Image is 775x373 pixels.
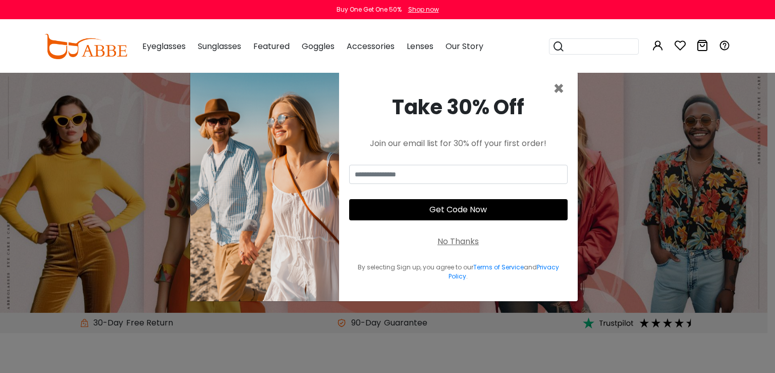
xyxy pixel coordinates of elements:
[347,40,395,52] span: Accessories
[473,263,524,271] a: Terms of Service
[198,40,241,52] span: Sunglasses
[349,137,568,150] div: Join our email list for 30% off your first order!
[449,263,559,281] a: Privacy Policy
[142,40,186,52] span: Eyeglasses
[337,5,402,14] div: Buy One Get One 50%
[408,5,439,14] div: Shop now
[446,40,483,52] span: Our Story
[437,236,479,248] div: No Thanks
[302,40,335,52] span: Goggles
[407,40,433,52] span: Lenses
[349,263,568,281] div: By selecting Sign up, you agree to our and .
[403,5,439,14] a: Shop now
[349,199,568,220] button: Get Code Now
[44,34,127,59] img: abbeglasses.com
[349,92,568,122] div: Take 30% Off
[553,76,565,102] span: ×
[190,72,339,301] img: welcome
[253,40,290,52] span: Featured
[553,80,565,98] button: Close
